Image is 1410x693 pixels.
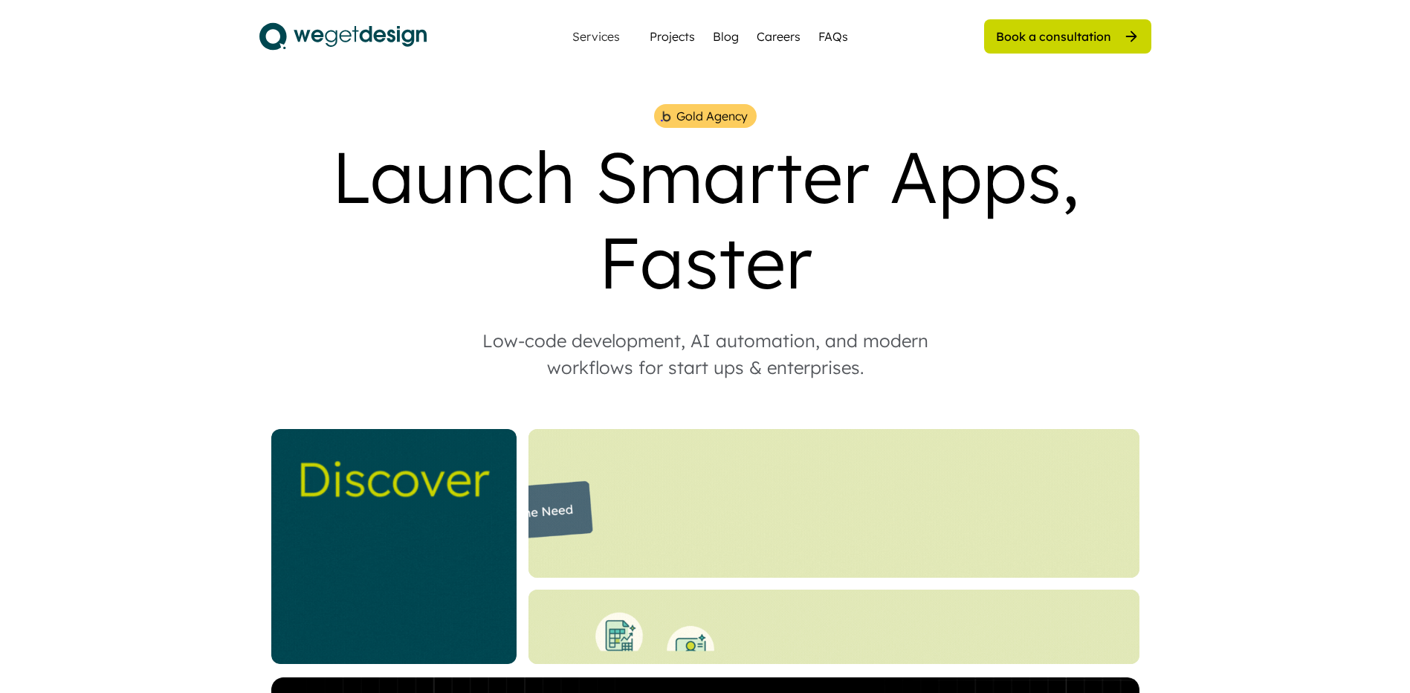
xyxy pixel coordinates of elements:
img: logo.svg [259,18,427,55]
img: bubble%201.png [659,109,672,123]
a: FAQs [818,28,848,45]
div: Book a consultation [996,28,1111,45]
div: Launch Smarter Apps, Faster [259,134,1151,305]
a: Blog [713,28,739,45]
div: Gold Agency [676,107,748,125]
a: Careers [757,28,801,45]
div: Services [566,30,626,42]
div: Low-code development, AI automation, and modern workflows for start ups & enterprises. [453,327,958,381]
img: Website%20Landing%20%284%29.gif [528,429,1139,578]
img: _Website%20Square%20V2%20%282%29.gif [271,429,517,664]
a: Projects [650,28,695,45]
img: Bottom%20Landing%20%281%29.gif [528,590,1139,664]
